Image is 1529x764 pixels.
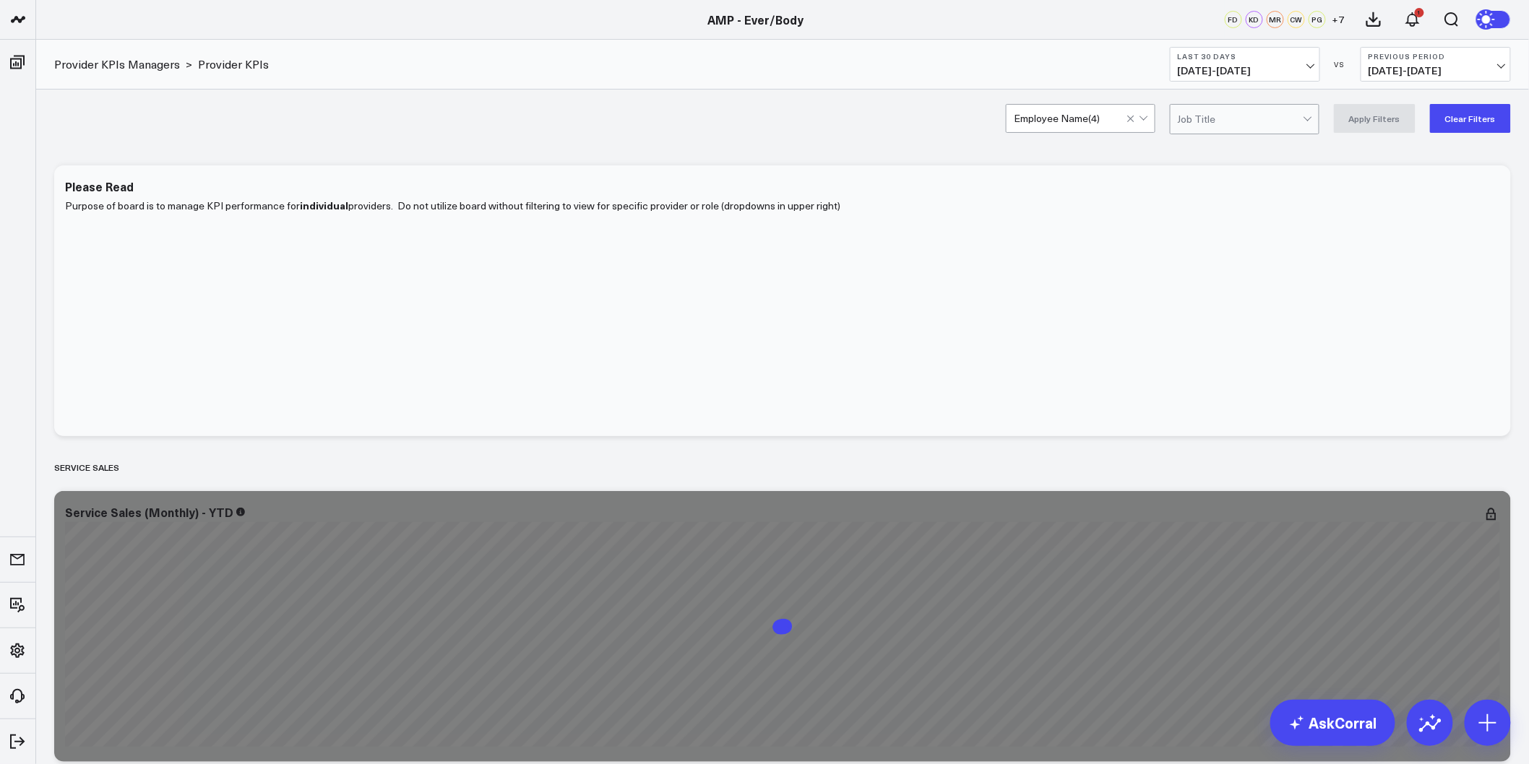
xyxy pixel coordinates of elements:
div: Please Read [65,178,134,194]
a: AskCorral [1270,700,1395,746]
div: Service Sales [54,451,119,484]
div: > [54,56,192,72]
a: Provider KPIs Managers [54,56,180,72]
div: FD [1225,11,1242,28]
a: Provider KPIs [198,56,269,72]
div: PG [1309,11,1326,28]
span: [DATE] - [DATE] [1369,65,1503,77]
b: Previous Period [1369,52,1503,61]
p: Purpose of board is to manage KPI performance for providers. Do not utilize board without filteri... [65,196,1489,215]
div: CW [1288,11,1305,28]
button: Clear Filters [1430,104,1511,133]
b: individual [300,198,348,212]
a: AMP - Ever/Body [707,12,804,27]
button: Previous Period[DATE]-[DATE] [1361,47,1511,82]
div: MR [1267,11,1284,28]
div: KD [1246,11,1263,28]
div: Service Sales (Monthly) - YTD [65,504,233,520]
div: 1 [1415,8,1424,17]
div: VS [1327,60,1353,69]
button: Apply Filters [1334,104,1416,133]
button: Last 30 Days[DATE]-[DATE] [1170,47,1320,82]
b: Last 30 Days [1178,52,1312,61]
button: +7 [1330,11,1347,28]
div: Employee Name ( 4 ) [1014,113,1100,124]
span: + 7 [1332,14,1345,25]
span: [DATE] - [DATE] [1178,65,1312,77]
